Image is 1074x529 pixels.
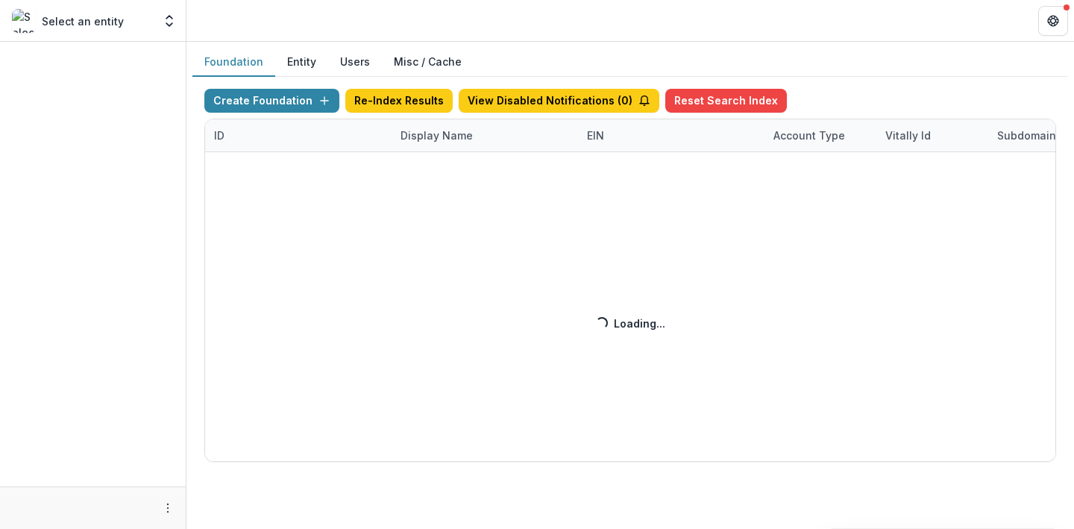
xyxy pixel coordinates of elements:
img: Select an entity [12,9,36,33]
button: Foundation [192,48,275,77]
p: Select an entity [42,13,124,29]
button: Get Help [1038,6,1068,36]
button: Misc / Cache [382,48,474,77]
button: More [159,499,177,517]
button: Users [328,48,382,77]
button: Open entity switcher [159,6,180,36]
button: Entity [275,48,328,77]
